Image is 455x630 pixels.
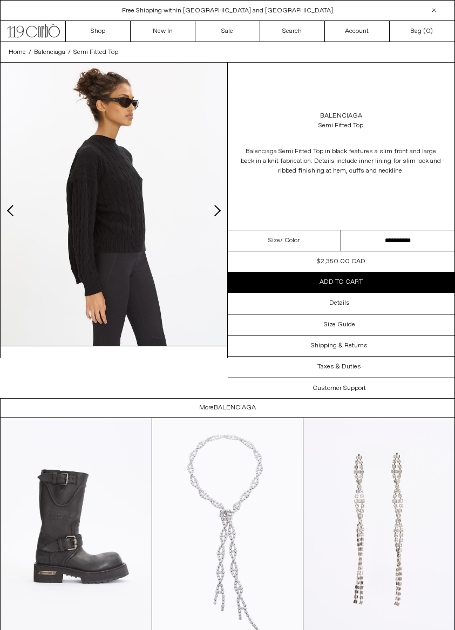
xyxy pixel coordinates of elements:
span: Balenciaga [34,48,65,57]
span: 0 [426,27,430,36]
button: Slide 1 [3,347,14,358]
a: Balenciaga [34,47,65,57]
h3: Taxes & Duties [317,363,361,371]
p: Balenciaga Semi Fitted Top in black features a slim front and large back in a knit fabrication. D... [239,141,444,181]
a: Account [325,21,390,42]
span: / Color [280,236,300,245]
button: Slide 2 [19,347,30,358]
button: Add to cart [228,272,455,292]
span: Home [9,48,26,57]
span: ) [426,26,433,36]
span: Add to cart [320,278,363,286]
button: Previous slide [6,205,17,216]
a: Balenciaga [320,111,362,121]
a: Sale [195,21,260,42]
a: Free Shipping within [GEOGRAPHIC_DATA] and [GEOGRAPHIC_DATA] [122,6,333,15]
button: Next slide [211,205,222,216]
button: Slide 4 [52,347,63,358]
span: / [68,47,71,57]
span: / [29,47,31,57]
h1: More [199,399,256,417]
span: Size [268,236,280,245]
span: Balenciaga [214,404,256,412]
img: 09-21-25-Corbo16678copy_1800x1800.jpg [1,63,227,346]
a: Bag () [390,21,454,42]
a: Shop [66,21,131,42]
a: New In [131,21,195,42]
a: Search [260,21,325,42]
h3: Details [329,299,350,307]
h3: Size Guide [324,321,355,328]
div: Semi Fitted Top [318,121,363,131]
a: Semi Fitted Top [73,47,118,57]
h3: Shipping & Returns [311,342,368,350]
h3: Customer Support [313,385,366,392]
div: $2,350.00 CAD [317,257,365,266]
button: Slide 3 [36,347,46,358]
span: Semi Fitted Top [73,48,118,57]
a: Home [9,47,26,57]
